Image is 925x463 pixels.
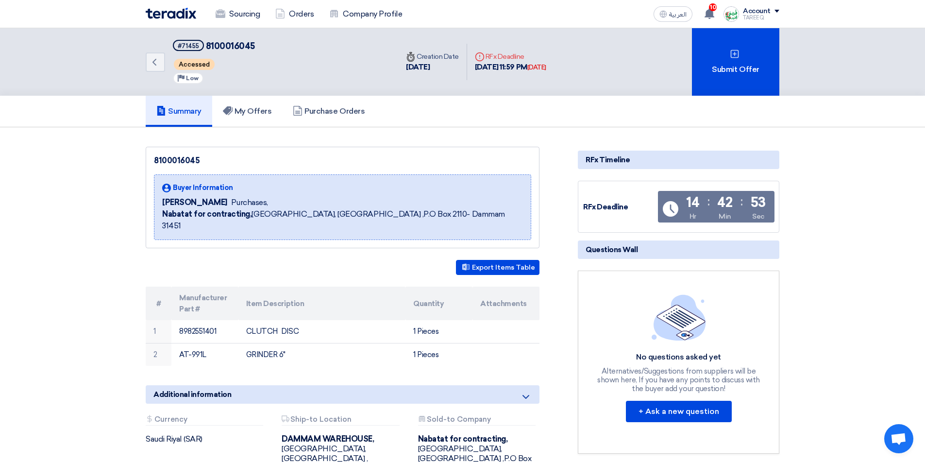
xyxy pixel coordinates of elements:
[586,244,638,255] span: Questions Wall
[626,401,732,422] button: + Ask a new question
[707,193,710,210] div: :
[596,367,761,393] div: Alternatives/Suggestions from suppliers will be shown here, If you have any points to discuss wit...
[743,7,771,16] div: Account
[884,424,913,453] div: Open chat
[268,3,321,25] a: Orders
[146,320,171,343] td: 1
[171,343,238,366] td: AT-991L
[527,63,546,72] div: [DATE]
[405,343,472,366] td: 1 Pieces
[212,96,283,127] a: My Offers
[173,40,255,52] h5: 8100016045
[282,434,374,444] b: DAMMAM WAREHOUSE,
[146,8,196,19] img: Teradix logo
[238,320,406,343] td: CLUTCH DISC
[293,106,365,116] h5: Purchase Orders
[206,41,255,51] span: 8100016045
[406,51,459,62] div: Creation Date
[282,415,399,426] div: Ship-to Location
[146,287,171,320] th: #
[472,287,539,320] th: Attachments
[223,106,272,116] h5: My Offers
[171,320,238,343] td: 8982551401
[173,183,233,193] span: Buyer Information
[583,202,656,213] div: RFx Deadline
[752,211,764,222] div: Sec
[596,352,761,362] div: No questions asked yet
[156,106,202,116] h5: Summary
[475,62,546,73] div: [DATE] 11:59 PM
[743,15,779,20] div: TAREEQ
[162,209,252,219] b: Nabatat for contracting,
[654,6,692,22] button: العربية
[321,3,410,25] a: Company Profile
[162,208,523,232] span: [GEOGRAPHIC_DATA], [GEOGRAPHIC_DATA] ,P.O Box 2110- Dammam 31451
[405,320,472,343] td: 1 Pieces
[690,211,696,222] div: Hr
[418,415,536,426] div: Sold-to Company
[719,211,731,222] div: Min
[456,260,539,275] button: Export Items Table
[174,59,215,70] span: Accessed
[652,294,706,340] img: empty_state_list.svg
[723,6,739,22] img: Screenshot___1727703618088.png
[578,151,779,169] div: RFx Timeline
[475,51,546,62] div: RFx Deadline
[709,3,717,11] span: 10
[406,62,459,73] div: [DATE]
[186,75,199,82] span: Low
[153,389,231,400] span: Additional information
[146,434,267,444] div: Saudi Riyal (SAR)
[146,415,263,426] div: Currency
[418,434,507,444] b: Nabatat for contracting,
[717,196,732,209] div: 42
[231,197,268,208] span: Purchases,
[669,11,687,18] span: العربية
[238,287,406,320] th: Item Description
[162,197,227,208] span: [PERSON_NAME]
[740,193,743,210] div: :
[208,3,268,25] a: Sourcing
[146,96,212,127] a: Summary
[692,28,779,96] div: Submit Offer
[238,343,406,366] td: GRINDER 6"
[405,287,472,320] th: Quantity
[282,96,375,127] a: Purchase Orders
[154,155,531,167] div: 8100016045
[171,287,238,320] th: Manufacturer Part #
[178,43,199,49] div: #71455
[751,196,766,209] div: 53
[146,343,171,366] td: 2
[686,196,699,209] div: 14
